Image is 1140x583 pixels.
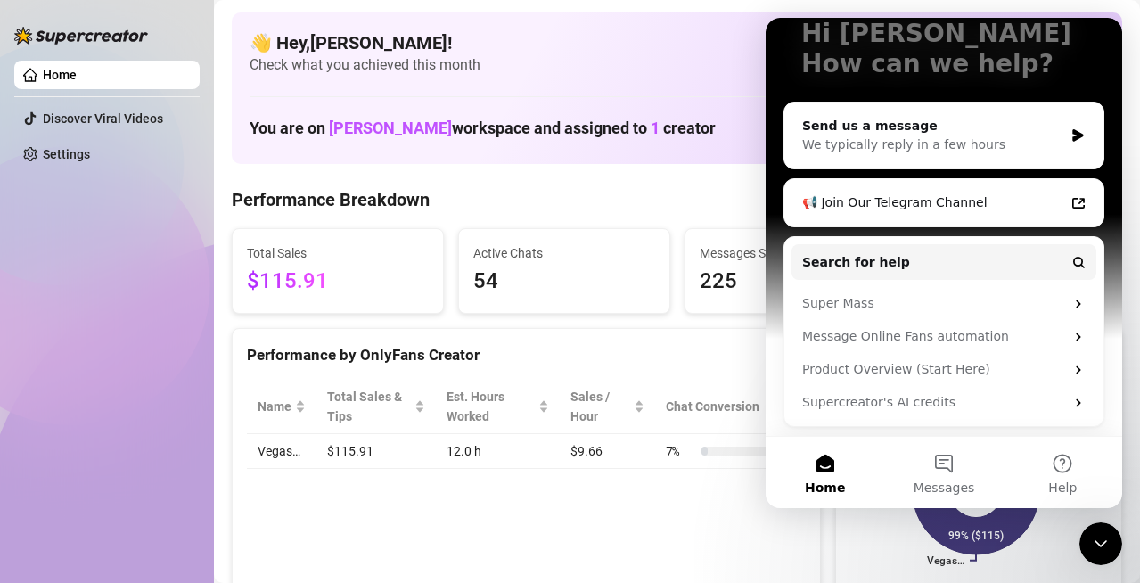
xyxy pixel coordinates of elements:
span: Chat Conversion [666,397,781,416]
img: logo-BBDzfeDw.svg [14,27,148,45]
div: Est. Hours Worked [447,387,534,426]
span: Messages Sent [700,243,882,263]
a: Home [43,68,77,82]
span: Check what you achieved this month [250,55,1104,75]
text: Vegas… [927,555,964,568]
span: 1 [651,119,660,137]
h1: You are on workspace and assigned to creator [250,119,716,138]
span: Total Sales & Tips [327,387,411,426]
span: [PERSON_NAME] [329,119,452,137]
span: Sales / Hour [570,387,630,426]
span: 54 [473,265,655,299]
span: 225 [700,265,882,299]
td: $9.66 [560,434,655,469]
h4: 👋 Hey, [PERSON_NAME] ! [250,30,1104,55]
td: Vegas… [247,434,316,469]
iframe: Intercom live chat [766,18,1122,508]
h4: Performance Breakdown [232,187,430,212]
th: Sales / Hour [560,380,655,434]
span: $115.91 [247,265,429,299]
span: 7 % [666,441,694,461]
span: Name [258,397,291,416]
th: Name [247,380,316,434]
td: $115.91 [316,434,436,469]
span: Active Chats [473,243,655,263]
iframe: Intercom live chat [1079,522,1122,565]
td: 12.0 h [436,434,559,469]
div: Performance by OnlyFans Creator [247,343,806,367]
a: Discover Viral Videos [43,111,163,126]
th: Chat Conversion [655,380,806,434]
a: Settings [43,147,90,161]
th: Total Sales & Tips [316,380,436,434]
span: Total Sales [247,243,429,263]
